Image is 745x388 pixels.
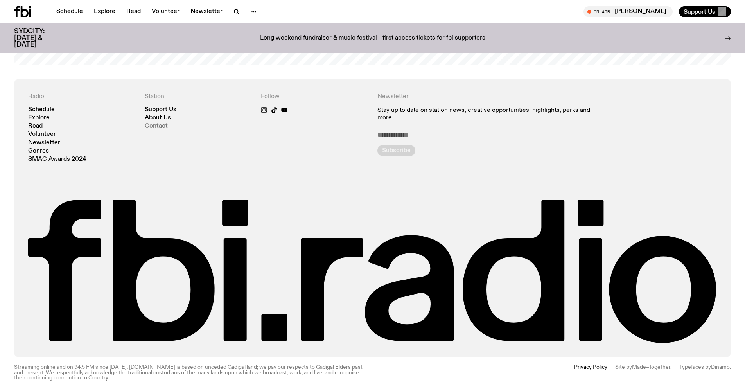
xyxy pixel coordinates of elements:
[730,365,731,370] span: .
[574,365,607,381] a: Privacy Policy
[260,35,485,42] p: Long weekend fundraiser & music festival - first access tickets for fbi supporters
[377,93,601,101] h4: Newsletter
[684,8,715,15] span: Support Us
[632,365,670,370] a: Made–Together
[679,6,731,17] button: Support Us
[28,156,86,162] a: SMAC Awards 2024
[52,6,88,17] a: Schedule
[145,123,168,129] a: Contact
[28,93,135,101] h4: Radio
[28,115,50,121] a: Explore
[122,6,145,17] a: Read
[186,6,227,17] a: Newsletter
[14,28,64,48] h3: SYDCITY: [DATE] & [DATE]
[145,115,171,121] a: About Us
[14,365,368,381] p: Streaming online and on 94.5 FM since [DATE]. [DOMAIN_NAME] is based on unceded Gadigal land; we ...
[377,107,601,122] p: Stay up to date on station news, creative opportunities, highlights, perks and more.
[147,6,184,17] a: Volunteer
[679,365,711,370] span: Typefaces by
[28,140,60,146] a: Newsletter
[89,6,120,17] a: Explore
[28,123,43,129] a: Read
[261,93,368,101] h4: Follow
[145,107,176,113] a: Support Us
[145,93,252,101] h4: Station
[711,365,730,370] a: Dinamo
[583,6,673,17] button: On Air[PERSON_NAME]
[615,365,632,370] span: Site by
[28,148,49,154] a: Genres
[28,107,55,113] a: Schedule
[670,365,671,370] span: .
[377,145,415,156] button: Subscribe
[28,131,56,137] a: Volunteer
